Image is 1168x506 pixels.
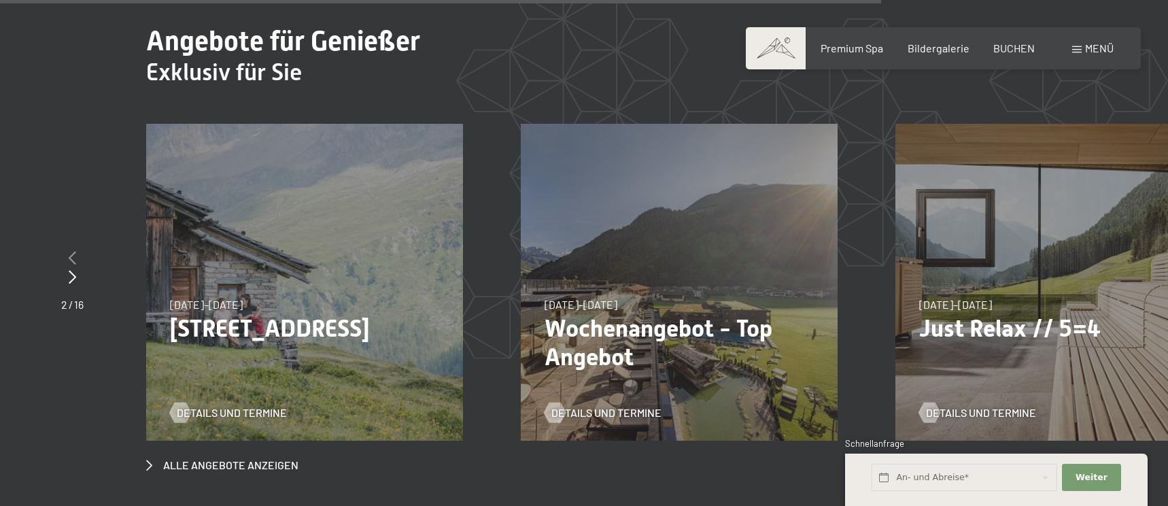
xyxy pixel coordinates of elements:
[551,405,662,420] span: Details und Termine
[146,25,420,57] span: Angebote für Genießer
[1076,471,1107,484] span: Weiter
[146,458,298,473] a: Alle Angebote anzeigen
[69,298,73,311] span: /
[845,438,904,449] span: Schnellanfrage
[993,41,1035,54] a: BUCHEN
[1085,41,1114,54] span: Menü
[545,298,617,311] span: [DATE]–[DATE]
[821,41,883,54] a: Premium Spa
[177,405,287,420] span: Details und Termine
[1062,464,1120,492] button: Weiter
[545,405,662,420] a: Details und Termine
[170,298,243,311] span: [DATE]–[DATE]
[146,58,302,86] span: Exklusiv für Sie
[545,314,814,371] p: Wochenangebot - Top Angebot
[170,314,439,343] p: [STREET_ADDRESS]
[908,41,969,54] a: Bildergalerie
[919,405,1036,420] a: Details und Termine
[926,405,1036,420] span: Details und Termine
[919,298,992,311] span: [DATE]–[DATE]
[74,298,84,311] span: 16
[163,458,298,473] span: Alle Angebote anzeigen
[170,405,287,420] a: Details und Termine
[61,298,67,311] span: 2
